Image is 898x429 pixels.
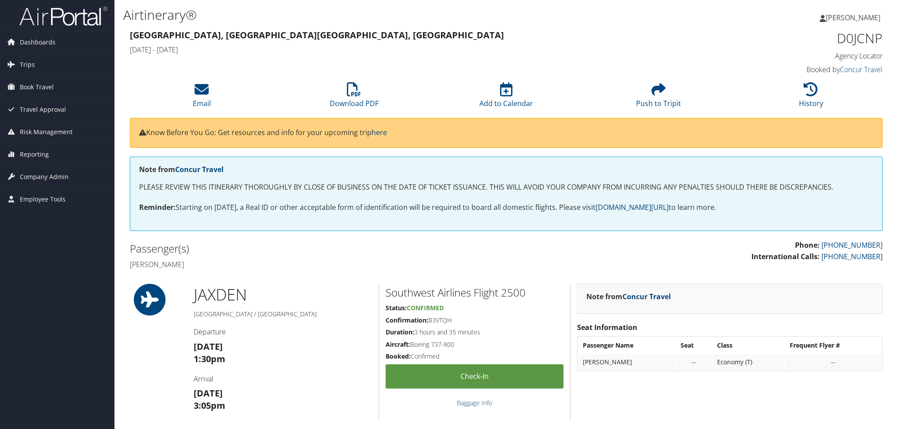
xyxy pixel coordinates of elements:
[20,166,69,188] span: Company Admin
[194,400,225,411] strong: 3:05pm
[20,54,35,76] span: Trips
[330,87,379,108] a: Download PDF
[479,87,533,108] a: Add to Calendar
[20,143,49,165] span: Reporting
[386,340,410,348] strong: Aircraft:
[681,358,707,366] div: --
[790,358,877,366] div: --
[820,4,889,31] a: [PERSON_NAME]
[826,13,880,22] span: [PERSON_NAME]
[751,252,820,261] strong: International Calls:
[457,399,492,407] a: Baggage Info
[596,202,669,212] a: [DOMAIN_NAME][URL]
[193,87,211,108] a: Email
[139,202,176,212] strong: Reminder:
[704,65,883,74] h4: Booked by
[636,87,681,108] a: Push to Tripit
[704,29,883,48] h1: D0JCNP
[194,374,372,384] h4: Arrival
[676,337,712,353] th: Seat
[704,51,883,61] h4: Agency Locator
[19,6,107,26] img: airportal-logo.png
[578,354,675,370] td: [PERSON_NAME]
[386,364,563,389] a: Check-in
[386,328,563,337] h5: 3 hours and 35 minutes
[386,316,563,325] h5: B3VTQH
[194,387,223,399] strong: [DATE]
[20,121,73,143] span: Risk Management
[713,337,784,353] th: Class
[175,165,224,174] a: Concur Travel
[386,352,411,360] strong: Booked:
[577,323,637,332] strong: Seat Information
[386,352,563,361] h5: Confirmed
[130,45,691,55] h4: [DATE] - [DATE]
[578,337,675,353] th: Passenger Name
[386,304,407,312] strong: Status:
[194,327,372,337] h4: Departure
[139,165,224,174] strong: Note from
[20,76,54,98] span: Book Travel
[194,353,225,365] strong: 1:30pm
[386,340,563,349] h5: Boeing 737-800
[386,328,414,336] strong: Duration:
[139,127,873,139] p: Know Before You Go: Get resources and info for your upcoming trip
[194,341,223,352] strong: [DATE]
[130,29,504,41] strong: [GEOGRAPHIC_DATA], [GEOGRAPHIC_DATA] [GEOGRAPHIC_DATA], [GEOGRAPHIC_DATA]
[795,240,820,250] strong: Phone:
[194,310,372,319] h5: [GEOGRAPHIC_DATA] / [GEOGRAPHIC_DATA]
[407,304,444,312] span: Confirmed
[123,6,634,24] h1: Airtinerary®
[20,99,66,121] span: Travel Approval
[713,354,784,370] td: Economy (T)
[622,292,671,301] a: Concur Travel
[386,316,428,324] strong: Confirmation:
[586,292,671,301] strong: Note from
[130,260,500,269] h4: [PERSON_NAME]
[20,188,66,210] span: Employee Tools
[821,252,883,261] a: [PHONE_NUMBER]
[372,128,387,137] a: here
[139,202,873,213] p: Starting on [DATE], a Real ID or other acceptable form of identification will be required to boar...
[840,65,883,74] a: Concur Travel
[139,182,873,193] p: PLEASE REVIEW THIS ITINERARY THOROUGHLY BY CLOSE OF BUSINESS ON THE DATE OF TICKET ISSUANCE. THIS...
[20,31,55,53] span: Dashboards
[386,285,563,300] h2: Southwest Airlines Flight 2500
[130,241,500,256] h2: Passenger(s)
[785,337,881,353] th: Frequent Flyer #
[799,87,823,108] a: History
[194,284,372,306] h1: JAX DEN
[821,240,883,250] a: [PHONE_NUMBER]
